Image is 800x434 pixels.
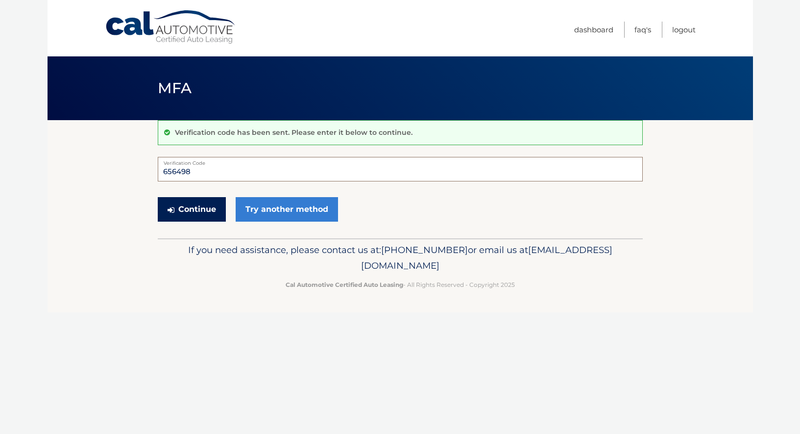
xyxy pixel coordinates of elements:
span: [EMAIL_ADDRESS][DOMAIN_NAME] [361,244,612,271]
a: Cal Automotive [105,10,237,45]
span: [PHONE_NUMBER] [381,244,468,255]
strong: Cal Automotive Certified Auto Leasing [286,281,403,288]
p: Verification code has been sent. Please enter it below to continue. [175,128,412,137]
a: Dashboard [574,22,613,38]
a: FAQ's [634,22,651,38]
a: Logout [672,22,696,38]
p: - All Rights Reserved - Copyright 2025 [164,280,636,290]
p: If you need assistance, please contact us at: or email us at [164,242,636,274]
input: Verification Code [158,157,643,181]
a: Try another method [236,197,338,222]
label: Verification Code [158,157,643,165]
span: MFA [158,79,192,97]
button: Continue [158,197,226,222]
